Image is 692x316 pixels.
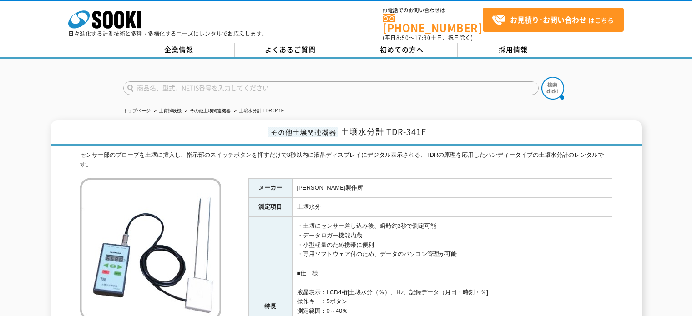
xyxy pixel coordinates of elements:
span: お電話でのお問い合わせは [383,8,483,13]
strong: お見積り･お問い合わせ [510,14,586,25]
img: btn_search.png [541,77,564,100]
span: 17:30 [414,34,431,42]
td: [PERSON_NAME]製作所 [292,179,612,198]
input: 商品名、型式、NETIS番号を入力してください [123,81,539,95]
th: 測定項目 [248,198,292,217]
td: 土壌水分 [292,198,612,217]
div: センサー部のプローブを土壌に挿入し、指示部のスイッチボタンを押すだけで3秒以内に液晶ディスプレイにデジタル表示される、TDRの原理を応用したハンディータイプの土壌水分計のレンタルです。 [80,150,612,170]
span: 8:50 [396,34,409,42]
span: その他土壌関連機器 [268,127,338,137]
a: [PHONE_NUMBER] [383,14,483,33]
a: その他土壌関連機器 [190,108,231,113]
a: よくあるご質問 [235,43,346,57]
span: 初めての方へ [380,45,424,55]
a: 採用情報 [458,43,569,57]
span: 土壌水分計 TDR-341F [341,125,426,138]
span: (平日 ～ 土日、祝日除く) [383,34,473,42]
p: 日々進化する計測技術と多種・多様化するニーズにレンタルでお応えします。 [68,31,268,36]
a: トップページ [123,108,151,113]
span: はこちら [492,13,614,27]
a: 初めての方へ [346,43,458,57]
a: 土質試験機 [159,108,182,113]
a: 企業情報 [123,43,235,57]
li: 土壌水分計 TDR-341F [232,106,284,116]
th: メーカー [248,179,292,198]
a: お見積り･お問い合わせはこちら [483,8,624,32]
